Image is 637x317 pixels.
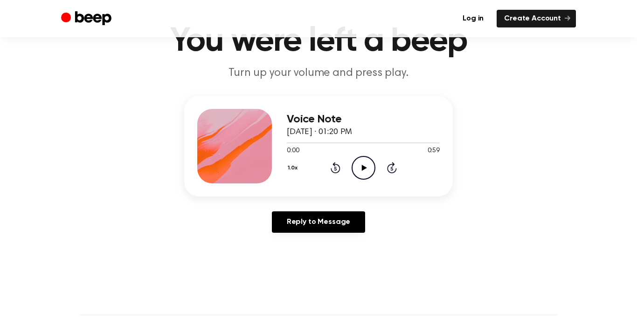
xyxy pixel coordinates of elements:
a: Reply to Message [272,211,365,233]
h1: You were left a beep [80,25,557,58]
a: Log in [455,10,491,27]
span: [DATE] · 01:20 PM [287,128,352,136]
h3: Voice Note [287,113,440,126]
p: Turn up your volume and press play. [139,66,498,81]
button: 1.0x [287,160,301,176]
span: 0:59 [428,146,440,156]
a: Beep [61,10,114,28]
span: 0:00 [287,146,299,156]
a: Create Account [497,10,576,27]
